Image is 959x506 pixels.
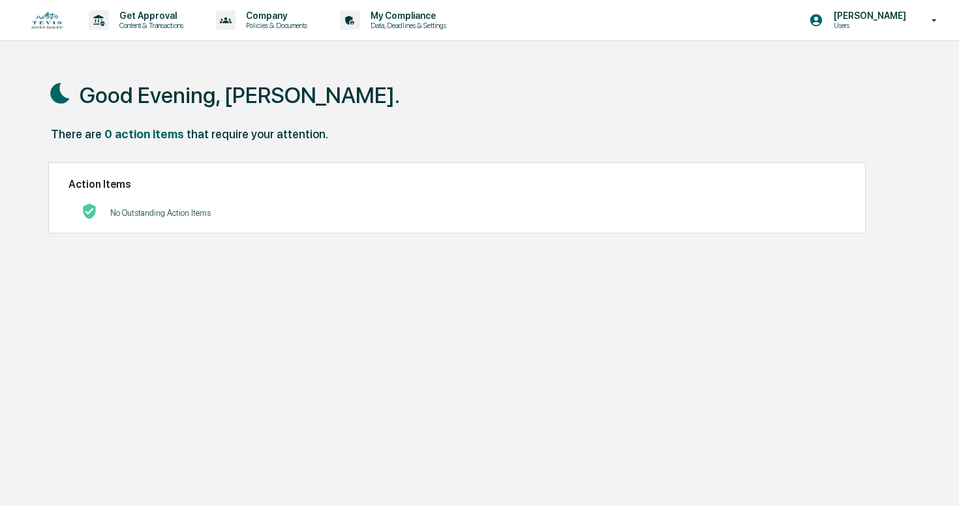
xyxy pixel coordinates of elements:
[823,10,913,21] p: [PERSON_NAME]
[51,127,102,141] div: There are
[823,21,913,30] p: Users
[236,21,314,30] p: Policies & Documents
[236,10,314,21] p: Company
[110,208,211,218] p: No Outstanding Action Items
[31,12,63,29] img: logo
[187,127,328,141] div: that require your attention.
[109,21,190,30] p: Content & Transactions
[109,10,190,21] p: Get Approval
[104,127,184,141] div: 0 action items
[68,178,845,190] h2: Action Items
[80,82,400,108] h1: Good Evening, [PERSON_NAME].
[360,21,453,30] p: Data, Deadlines & Settings
[82,203,97,219] img: No Actions logo
[360,10,453,21] p: My Compliance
